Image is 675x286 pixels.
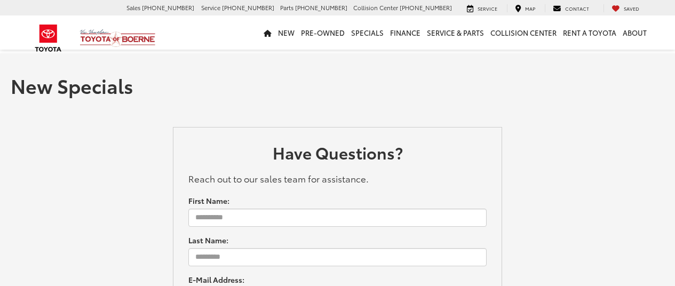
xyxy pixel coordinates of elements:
span: Parts [280,3,293,12]
span: Saved [624,5,639,12]
a: Rent a Toyota [560,15,620,50]
a: Contact [545,4,597,13]
span: Service [201,3,220,12]
span: Contact [565,5,589,12]
a: Service & Parts: Opens in a new tab [424,15,487,50]
img: Toyota [28,21,68,55]
a: Finance [387,15,424,50]
span: [PHONE_NUMBER] [295,3,347,12]
span: Sales [126,3,140,12]
label: E-Mail Address: [188,274,244,285]
a: Pre-Owned [298,15,348,50]
span: [PHONE_NUMBER] [222,3,274,12]
a: Map [507,4,543,13]
h2: Have Questions? [188,144,487,166]
a: Service [459,4,505,13]
label: Last Name: [188,235,228,245]
span: Map [525,5,535,12]
a: My Saved Vehicles [603,4,647,13]
a: Home [260,15,275,50]
span: Collision Center [353,3,398,12]
p: Reach out to our sales team for assistance. [188,172,487,185]
h1: New Specials [11,75,664,96]
label: First Name: [188,195,229,206]
span: [PHONE_NUMBER] [400,3,452,12]
span: Service [478,5,497,12]
a: Specials [348,15,387,50]
a: New [275,15,298,50]
span: [PHONE_NUMBER] [142,3,194,12]
img: Vic Vaughan Toyota of Boerne [80,29,156,47]
a: Collision Center [487,15,560,50]
a: About [620,15,650,50]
